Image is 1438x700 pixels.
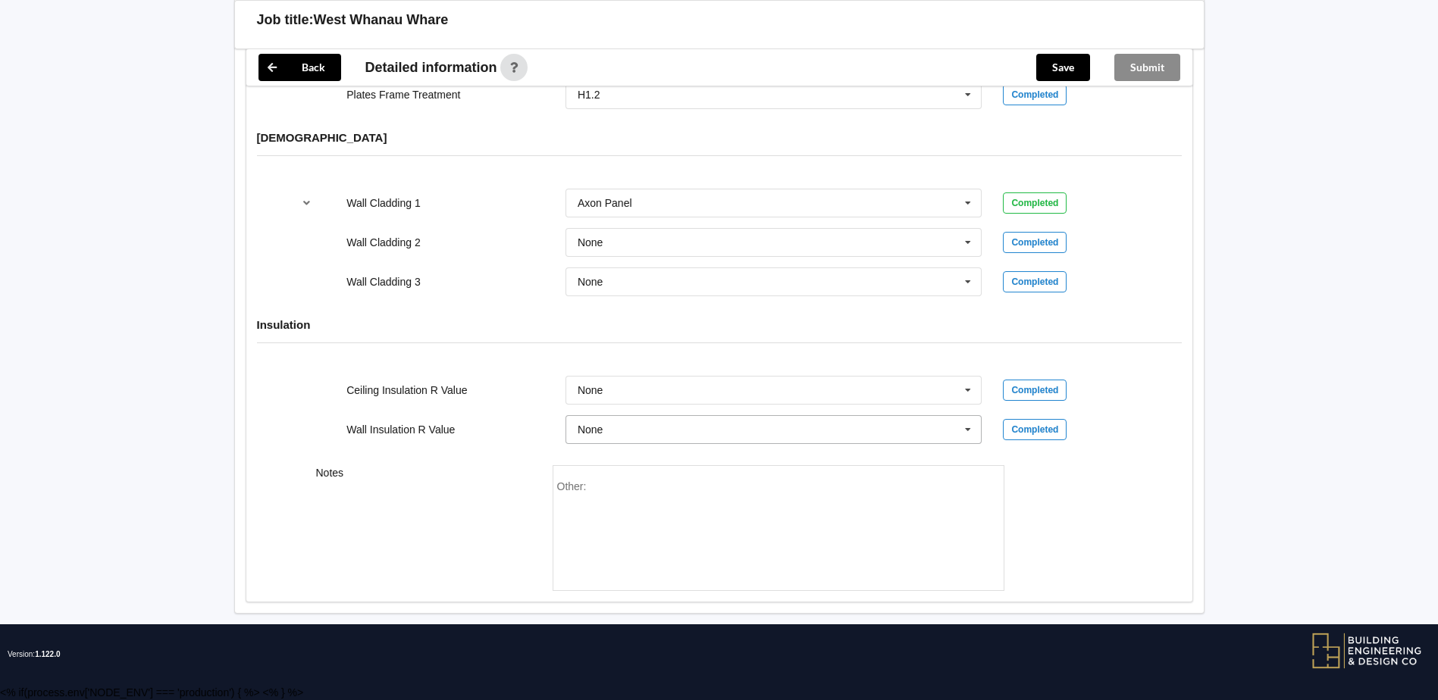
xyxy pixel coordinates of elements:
div: None [578,277,603,287]
label: Plates Frame Treatment [346,89,460,101]
div: Completed [1003,192,1067,214]
div: Completed [1003,419,1067,440]
div: None [578,385,603,395]
div: None [578,237,603,248]
div: Completed [1003,232,1067,253]
label: Wall Cladding 1 [346,197,421,209]
div: H1.2 [578,89,600,100]
div: Completed [1003,84,1067,105]
div: Notes [305,465,542,591]
label: Wall Cladding 3 [346,276,421,288]
div: None [578,424,603,435]
button: Back [258,54,341,81]
div: Completed [1003,271,1067,292]
h3: West Whanau Whare [314,11,449,29]
h4: [DEMOGRAPHIC_DATA] [257,130,1182,145]
button: Save [1036,54,1090,81]
span: 1.122.0 [35,650,60,658]
button: reference-toggle [292,189,321,217]
form: notes-field [553,465,1004,591]
div: Completed [1003,380,1067,401]
label: Wall Insulation R Value [346,423,455,436]
img: BEDC logo [1311,632,1423,670]
span: Other: [557,480,587,492]
div: Axon Panel [578,198,632,208]
h4: Insulation [257,317,1182,332]
span: Detailed information [365,61,497,74]
label: Ceiling Insulation R Value [346,384,467,396]
label: Wall Cladding 2 [346,236,421,248]
h3: Job title: [257,11,314,29]
span: Version: [8,624,61,685]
